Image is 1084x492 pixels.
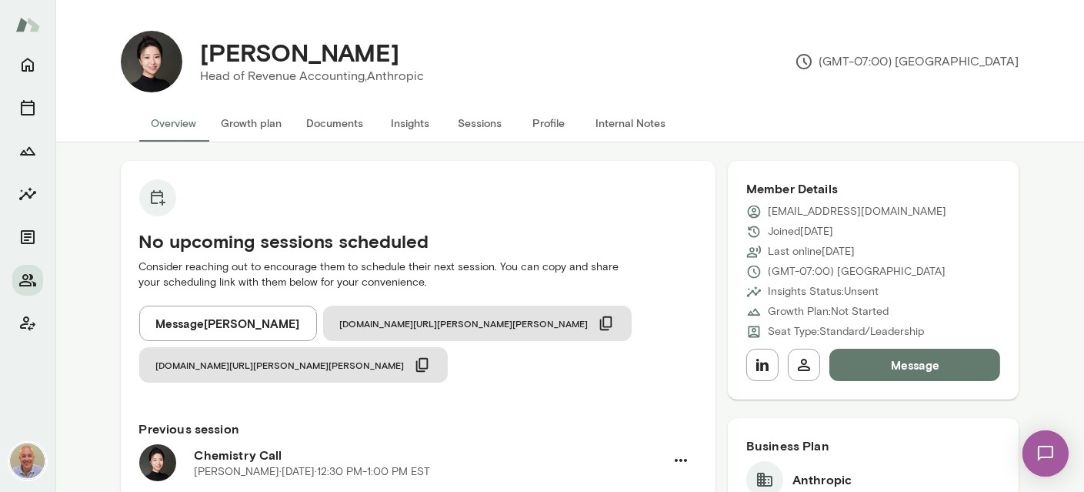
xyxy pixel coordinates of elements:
button: Documents [12,222,43,253]
img: Marc Friedman [9,443,46,480]
h5: No upcoming sessions scheduled [139,229,697,253]
h4: [PERSON_NAME] [201,38,400,67]
p: [PERSON_NAME] · [DATE] · 12:30 PM-1:00 PM EST [195,464,431,480]
p: Seat Type: Standard/Leadership [768,324,924,340]
span: [DOMAIN_NAME][URL][PERSON_NAME][PERSON_NAME] [340,317,589,330]
button: Overview [139,105,209,142]
button: Internal Notes [584,105,679,142]
h6: Member Details [746,179,1001,198]
p: [EMAIL_ADDRESS][DOMAIN_NAME] [768,204,946,219]
p: Insights Status: Unsent [768,284,879,300]
button: Growth plan [209,105,295,142]
p: Consider reaching out to encourage them to schedule their next session. You can copy and share yo... [139,259,697,290]
p: Head of Revenue Accounting, Anthropic [201,67,425,85]
button: Message[PERSON_NAME] [139,306,317,341]
span: [DOMAIN_NAME][URL][PERSON_NAME][PERSON_NAME] [156,359,405,371]
p: Last online [DATE] [768,244,855,259]
p: (GMT-07:00) [GEOGRAPHIC_DATA] [795,52,1019,71]
button: [DOMAIN_NAME][URL][PERSON_NAME][PERSON_NAME] [139,347,448,383]
button: Sessions [12,92,43,123]
button: Home [12,49,43,80]
p: (GMT-07:00) [GEOGRAPHIC_DATA] [768,264,946,279]
p: Growth Plan: Not Started [768,304,889,320]
h6: Business Plan [746,437,1001,455]
h6: Previous session [139,420,697,438]
button: [DOMAIN_NAME][URL][PERSON_NAME][PERSON_NAME] [323,306,632,341]
img: Mento [15,10,40,39]
button: Growth Plan [12,136,43,166]
button: Client app [12,308,43,339]
button: Insights [376,105,445,142]
button: Documents [295,105,376,142]
button: Profile [515,105,584,142]
h6: Chemistry Call [195,446,665,464]
button: Sessions [445,105,515,142]
button: Message [829,349,1001,381]
img: Celine Xie [121,31,182,92]
button: Members [12,265,43,296]
p: Joined [DATE] [768,224,833,239]
h6: Anthropic [792,470,852,489]
button: Insights [12,179,43,209]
